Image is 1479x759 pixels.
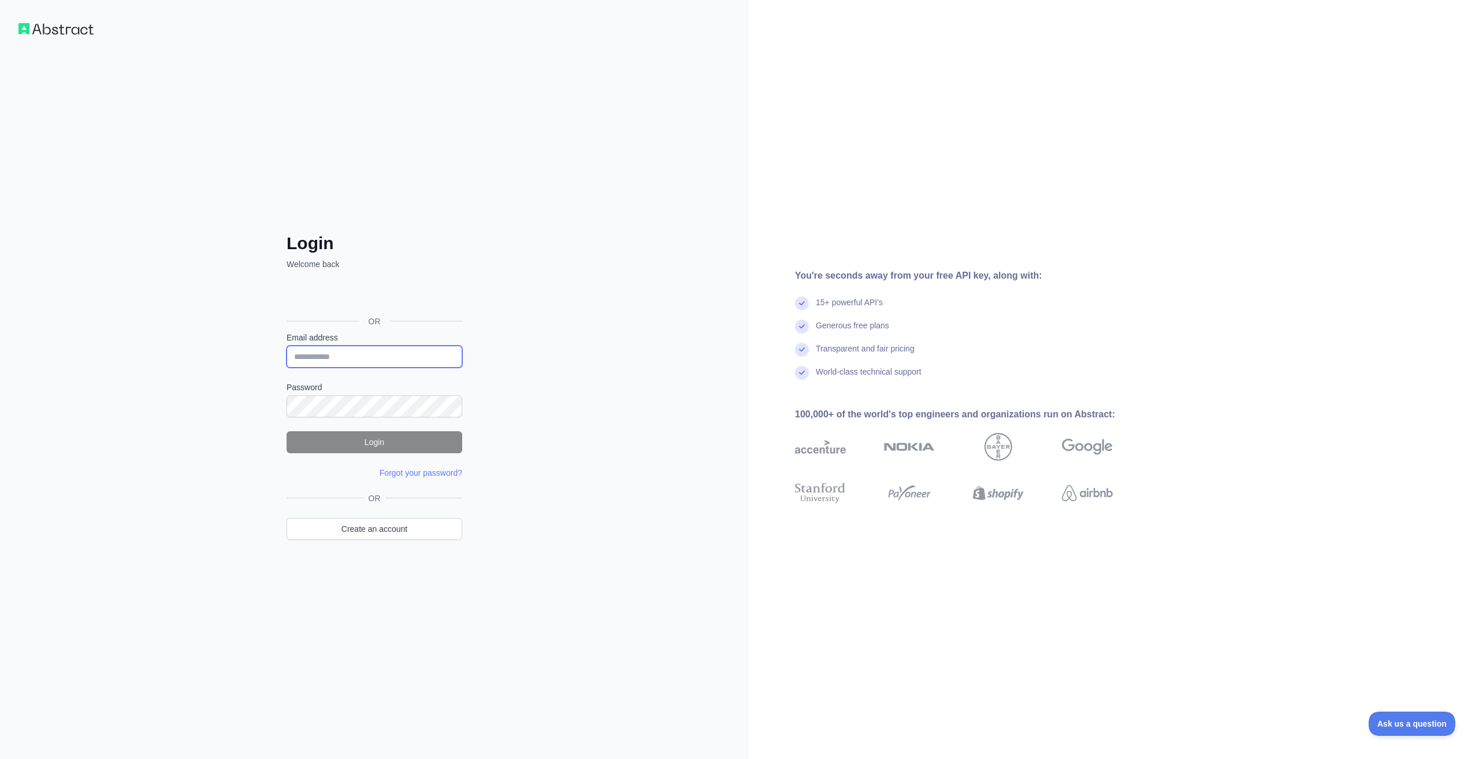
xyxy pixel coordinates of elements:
iframe: Toggle Customer Support [1369,712,1456,736]
img: airbnb [1062,480,1113,506]
div: 100,000+ of the world's top engineers and organizations run on Abstract: [795,408,1150,421]
button: Login [287,431,462,453]
div: World-class technical support [816,366,921,389]
img: stanford university [795,480,846,506]
img: payoneer [884,480,935,506]
div: You're seconds away from your free API key, along with: [795,269,1150,283]
img: check mark [795,320,809,334]
h2: Login [287,233,462,254]
iframe: Sign in with Google Button [281,283,466,308]
img: check mark [795,343,809,357]
span: OR [364,493,385,504]
div: Transparent and fair pricing [816,343,915,366]
label: Password [287,382,462,393]
a: Forgot your password? [380,468,462,477]
label: Email address [287,332,462,343]
img: check mark [795,297,809,310]
img: check mark [795,366,809,380]
p: Welcome back [287,258,462,270]
img: Workflow [18,23,94,35]
img: shopify [973,480,1024,506]
div: Generous free plans [816,320,889,343]
span: OR [359,316,390,327]
img: google [1062,433,1113,461]
div: 15+ powerful API's [816,297,883,320]
img: nokia [884,433,935,461]
img: accenture [795,433,846,461]
a: Create an account [287,518,462,540]
img: bayer [984,433,1012,461]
